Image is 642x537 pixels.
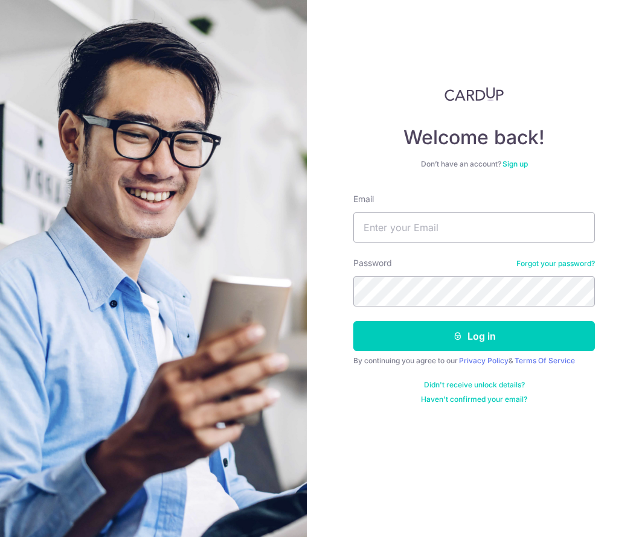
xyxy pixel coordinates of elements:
button: Log in [353,321,595,351]
a: Haven't confirmed your email? [421,395,527,404]
a: Privacy Policy [459,356,509,365]
a: Forgot your password? [516,259,595,268]
label: Email [353,193,374,205]
a: Sign up [502,159,528,168]
div: Don’t have an account? [353,159,595,169]
img: CardUp Logo [445,87,504,101]
h4: Welcome back! [353,126,595,150]
input: Enter your Email [353,212,595,243]
label: Password [353,257,392,269]
div: By continuing you agree to our & [353,356,595,366]
a: Didn't receive unlock details? [424,380,525,390]
a: Terms Of Service [515,356,575,365]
